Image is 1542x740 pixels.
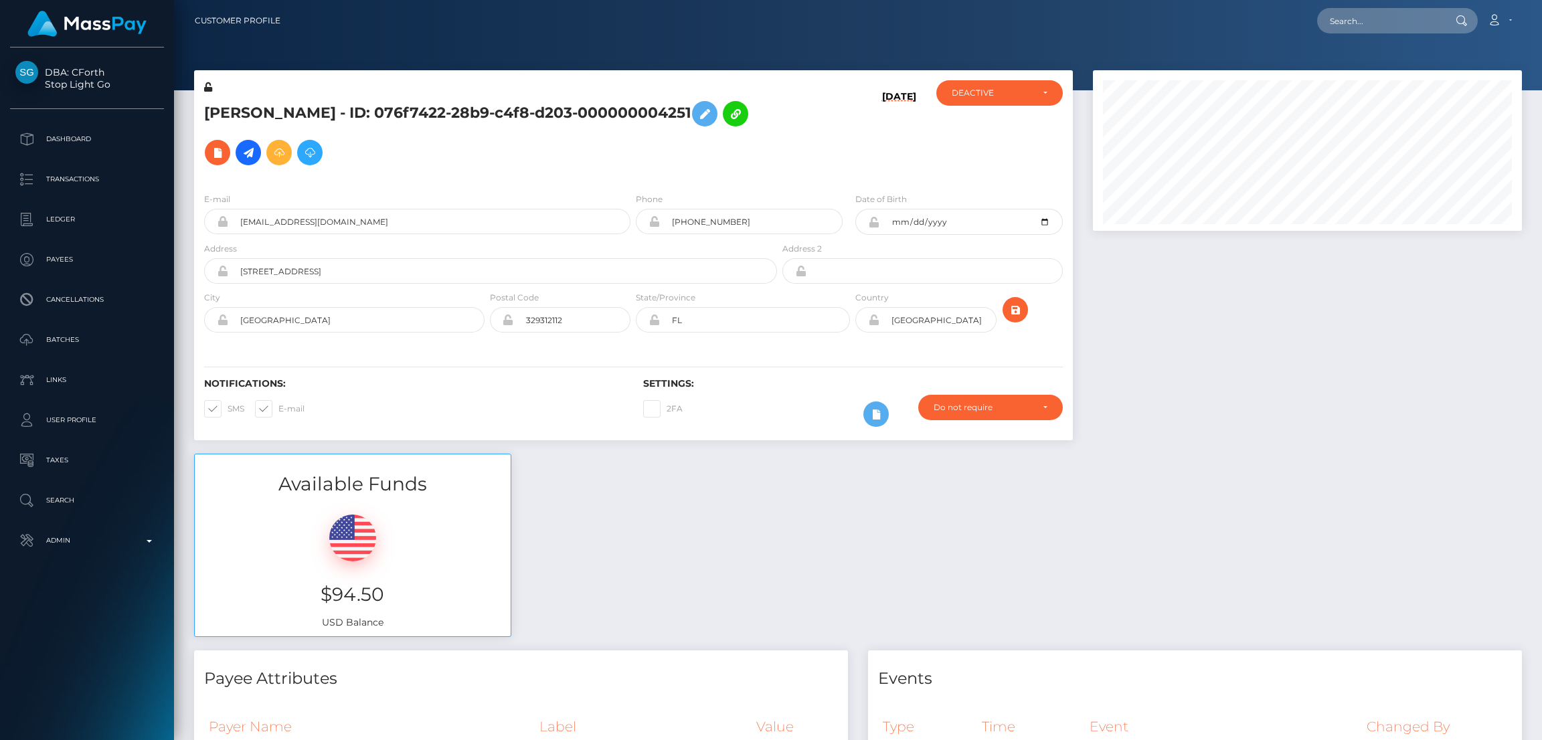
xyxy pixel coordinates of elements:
[10,122,164,156] a: Dashboard
[782,243,822,255] label: Address 2
[15,490,159,511] p: Search
[15,370,159,390] p: Links
[10,163,164,196] a: Transactions
[643,378,1062,389] h6: Settings:
[10,444,164,477] a: Taxes
[195,471,511,497] h3: Available Funds
[15,209,159,229] p: Ledger
[27,11,147,37] img: MassPay Logo
[15,129,159,149] p: Dashboard
[195,7,280,35] a: Customer Profile
[204,193,230,205] label: E-mail
[490,292,539,304] label: Postal Code
[236,140,261,165] a: Initiate Payout
[204,292,220,304] label: City
[15,290,159,310] p: Cancellations
[204,243,237,255] label: Address
[15,531,159,551] p: Admin
[255,400,305,418] label: E-mail
[10,484,164,517] a: Search
[636,193,663,205] label: Phone
[918,395,1063,420] button: Do not require
[15,410,159,430] p: User Profile
[204,94,770,172] h5: [PERSON_NAME] - ID: 076f7422-28b9-c4f8-d203-000000004251
[952,88,1032,98] div: DEACTIVE
[10,363,164,397] a: Links
[855,193,907,205] label: Date of Birth
[204,400,244,418] label: SMS
[10,66,164,90] span: DBA: CForth Stop Light Go
[636,292,695,304] label: State/Province
[15,61,38,84] img: Stop Light Go
[10,283,164,316] a: Cancellations
[1317,8,1443,33] input: Search...
[204,378,623,389] h6: Notifications:
[204,667,838,690] h4: Payee Attributes
[936,80,1063,106] button: DEACTIVE
[855,292,889,304] label: Country
[195,498,511,636] div: USD Balance
[643,400,683,418] label: 2FA
[15,330,159,350] p: Batches
[15,250,159,270] p: Payees
[15,169,159,189] p: Transactions
[205,581,501,608] h3: $94.50
[882,91,916,177] h6: [DATE]
[10,403,164,437] a: User Profile
[10,203,164,236] a: Ledger
[329,515,376,561] img: USD.png
[15,450,159,470] p: Taxes
[878,667,1512,690] h4: Events
[10,323,164,357] a: Batches
[934,402,1032,413] div: Do not require
[10,243,164,276] a: Payees
[10,524,164,557] a: Admin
